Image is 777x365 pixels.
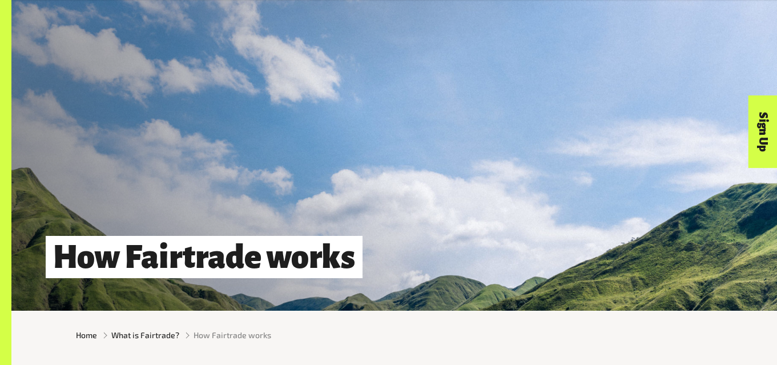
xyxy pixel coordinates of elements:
[194,329,271,341] span: How Fairtrade works
[46,236,363,278] h1: How Fairtrade works
[111,329,179,341] a: What is Fairtrade?
[76,329,97,341] a: Home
